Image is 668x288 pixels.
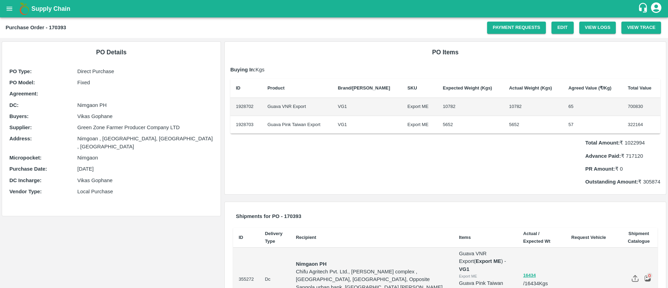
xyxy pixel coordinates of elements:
b: Supply Chain [31,5,70,12]
b: PO Model : [9,80,35,85]
b: Agreement: [9,91,38,96]
b: Items [459,235,471,240]
b: Recipient [296,235,316,240]
b: ID [239,235,243,240]
a: Supply Chain [31,4,638,14]
b: SKU [407,85,417,91]
td: 57 [563,116,622,134]
strong: Nimgaon PH [296,261,326,267]
b: Advance Paid: [585,153,621,159]
b: PO Type : [9,69,32,74]
div: 0 [647,273,652,278]
td: Guava Pink Taiwan Export [262,116,332,134]
b: Purchase Date : [9,166,47,172]
img: preview [644,275,651,282]
p: Local Purchase [77,188,213,195]
strong: VG1 [459,266,469,272]
b: Export ME [476,258,501,264]
b: Product [268,85,285,91]
td: 65 [563,98,622,116]
p: Fixed [77,79,213,86]
p: ₹ 0 [585,165,660,173]
td: 5652 [437,116,503,134]
div: Export ME [459,273,512,279]
button: open drawer [1,1,17,17]
b: Total Amount: [585,140,620,146]
b: Delivery Type [265,231,283,244]
b: Brand/[PERSON_NAME] [338,85,390,91]
b: Actual Weight (Kgs) [509,85,552,91]
td: 1928702 [230,98,262,116]
h6: PO Items [230,47,660,57]
b: Outstanding Amount: [585,179,638,185]
p: Vikas Gophane [77,112,213,120]
b: Request Vehicle [571,235,606,240]
td: VG1 [332,116,402,134]
img: share [631,275,639,282]
b: Vendor Type : [9,189,42,194]
b: Shipments for PO - 170393 [236,213,301,219]
b: Shipment Catalogue [628,231,650,244]
p: ₹ 1022994 [585,139,660,147]
button: View Trace [621,22,661,34]
b: Actual / Expected Wt [523,231,550,244]
td: Export ME [402,116,437,134]
p: Nimgoan , [GEOGRAPHIC_DATA], [GEOGRAPHIC_DATA] , [GEOGRAPHIC_DATA] [77,135,213,150]
p: Guava VNR Export ( ) - [459,250,512,273]
p: Vikas Gophane [77,177,213,184]
b: Buyers : [9,114,29,119]
p: ₹ 717120 [585,152,660,160]
p: Nimgaon [77,154,213,162]
td: 10782 [437,98,503,116]
b: ID [236,85,240,91]
td: Guava VNR Export [262,98,332,116]
p: Kgs [230,66,660,73]
p: Green Zone Farmer Producer Company LTD [77,124,213,131]
b: Supplier : [9,125,32,130]
b: DC : [9,102,18,108]
td: VG1 [332,98,402,116]
td: Export ME [402,98,437,116]
a: Payment Requests [487,22,546,34]
div: customer-support [638,2,650,15]
h6: PO Details [8,47,215,57]
td: 700830 [622,98,660,116]
p: ₹ 305874 [585,178,660,186]
b: Agreed Value (₹/Kg) [568,85,612,91]
button: View Logs [579,22,616,34]
a: Edit [551,22,574,34]
b: PR Amount: [585,166,615,172]
div: account of current user [650,1,662,16]
p: Direct Purchase [77,68,213,75]
td: 322164 [622,116,660,134]
button: 16434 [523,272,536,280]
td: 1928703 [230,116,262,134]
p: / 16434 Kgs [523,272,552,288]
b: Buying In: [230,67,256,72]
b: Total Value [628,85,652,91]
p: Nimgaon PH [77,101,213,109]
img: logo [17,2,31,16]
b: Expected Weight (Kgs) [443,85,492,91]
b: Micropocket : [9,155,41,161]
td: 5652 [503,116,563,134]
b: Address : [9,136,32,141]
b: Purchase Order - 170393 [6,25,66,30]
b: DC Incharge : [9,178,41,183]
p: [DATE] [77,165,213,173]
td: 10782 [503,98,563,116]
